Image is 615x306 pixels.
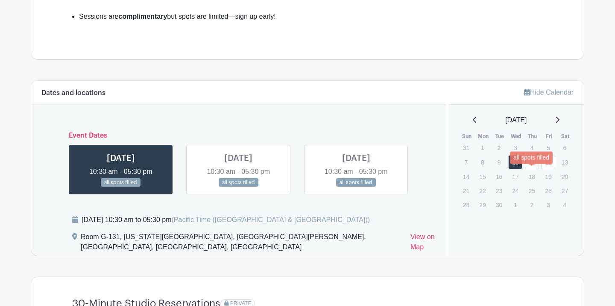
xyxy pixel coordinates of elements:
[475,198,489,211] p: 29
[410,232,436,256] a: View on Map
[475,184,489,197] p: 22
[492,170,506,183] p: 16
[541,132,557,141] th: Fri
[62,132,415,140] h6: Event Dates
[171,216,370,223] span: (Pacific Time ([GEOGRAPHIC_DATA] & [GEOGRAPHIC_DATA]))
[492,141,506,154] p: 2
[459,132,475,141] th: Sun
[475,132,492,141] th: Mon
[508,141,522,154] p: 3
[475,156,489,169] p: 8
[508,170,522,183] p: 17
[475,141,489,154] p: 1
[459,198,473,211] p: 28
[525,198,539,211] p: 2
[525,170,539,183] p: 18
[492,198,506,211] p: 30
[558,184,572,197] p: 27
[119,13,167,20] strong: complimentary
[508,198,522,211] p: 1
[492,184,506,197] p: 23
[541,141,555,154] p: 5
[510,151,553,164] div: all spots filled
[558,156,572,169] p: 13
[508,155,522,169] a: 10
[558,170,572,183] p: 20
[459,170,473,183] p: 14
[79,12,543,32] li: Sessions are but spots are limited—sign up early!
[525,141,539,154] p: 4
[82,215,370,225] div: [DATE] 10:30 am to 05:30 pm
[492,132,508,141] th: Tue
[541,198,555,211] p: 3
[508,132,524,141] th: Wed
[459,141,473,154] p: 31
[541,170,555,183] p: 19
[508,184,522,197] p: 24
[505,115,527,125] span: [DATE]
[524,89,574,96] a: Hide Calendar
[41,89,105,97] h6: Dates and locations
[459,156,473,169] p: 7
[557,132,574,141] th: Sat
[525,184,539,197] p: 25
[524,132,541,141] th: Thu
[475,170,489,183] p: 15
[541,184,555,197] p: 26
[558,198,572,211] p: 4
[459,184,473,197] p: 21
[558,141,572,154] p: 6
[81,232,404,256] div: Room G-131, [US_STATE][GEOGRAPHIC_DATA], [GEOGRAPHIC_DATA][PERSON_NAME], [GEOGRAPHIC_DATA], [GEOG...
[492,156,506,169] p: 9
